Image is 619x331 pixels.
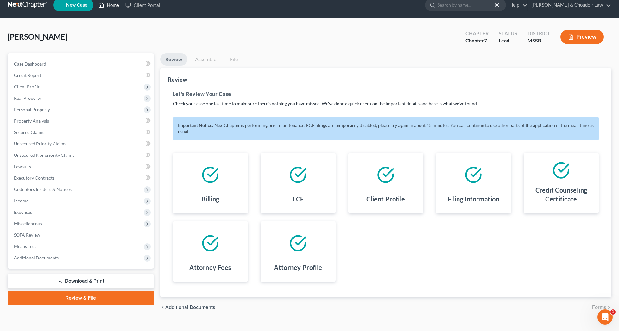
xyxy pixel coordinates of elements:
[606,305,611,310] i: chevron_right
[173,90,599,98] h5: Let's Review Your Case
[292,194,304,203] h4: ECF
[9,161,154,172] a: Lawsuits
[66,3,87,8] span: New Case
[14,61,46,67] span: Case Dashboard
[448,194,499,203] h4: Filing Information
[9,138,154,150] a: Unsecured Priority Claims
[14,221,42,226] span: Miscellaneous
[14,130,44,135] span: Secured Claims
[592,305,611,310] button: Forms chevron_right
[366,194,405,203] h4: Client Profile
[14,152,74,158] span: Unsecured Nonpriority Claims
[14,84,40,89] span: Client Profile
[8,274,154,289] a: Download & Print
[610,309,616,315] span: 1
[527,37,550,44] div: MSSB
[178,123,213,128] strong: Important Notice:
[14,198,28,203] span: Income
[14,95,41,101] span: Real Property
[274,263,322,272] h4: Attorney Profile
[168,76,187,83] div: Review
[9,70,154,81] a: Credit Report
[14,107,50,112] span: Personal Property
[178,123,594,134] span: NextChapter is performing brief maintenance. ECF filings are temporarily disabled, please try aga...
[165,305,215,310] span: Additional Documents
[8,291,154,305] a: Review & File
[14,255,59,260] span: Additional Documents
[9,58,154,70] a: Case Dashboard
[9,229,154,241] a: SOFA Review
[499,37,517,44] div: Lead
[8,32,67,41] span: [PERSON_NAME]
[597,309,613,325] iframe: Intercom live chat
[499,30,517,37] div: Status
[14,209,32,215] span: Expenses
[160,53,187,66] a: Review
[527,30,550,37] div: District
[14,118,49,124] span: Property Analysis
[14,244,36,249] span: Means Test
[14,187,72,192] span: Codebtors Insiders & Notices
[560,30,604,44] button: Preview
[9,150,154,161] a: Unsecured Nonpriority Claims
[173,100,599,107] p: Check your case one last time to make sure there's nothing you have missed. We've done a quick ch...
[160,305,165,310] i: chevron_left
[14,175,54,181] span: Executory Contracts
[189,263,231,272] h4: Attorney Fees
[529,186,594,203] h4: Credit Counseling Certificate
[9,115,154,127] a: Property Analysis
[14,141,66,146] span: Unsecured Priority Claims
[160,305,215,310] a: chevron_left Additional Documents
[465,37,489,44] div: Chapter
[14,232,40,238] span: SOFA Review
[224,53,244,66] a: File
[190,53,221,66] a: Assemble
[14,73,41,78] span: Credit Report
[201,194,219,203] h4: Billing
[9,127,154,138] a: Secured Claims
[9,172,154,184] a: Executory Contracts
[14,164,31,169] span: Lawsuits
[465,30,489,37] div: Chapter
[592,305,606,310] span: Forms
[484,37,487,43] span: 7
